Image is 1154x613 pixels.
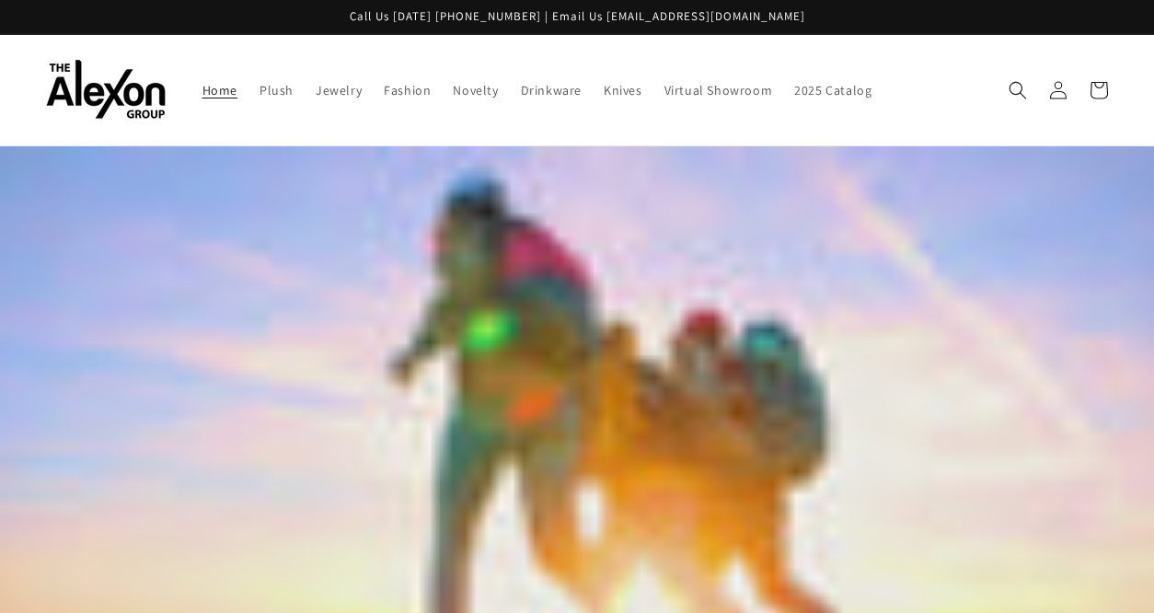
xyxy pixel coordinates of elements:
[783,71,883,110] a: 2025 Catalog
[202,82,237,98] span: Home
[593,71,653,110] a: Knives
[46,60,166,120] img: The Alexon Group
[260,82,294,98] span: Plush
[521,82,582,98] span: Drinkware
[453,82,498,98] span: Novelty
[998,70,1038,110] summary: Search
[604,82,642,98] span: Knives
[653,71,784,110] a: Virtual Showroom
[510,71,593,110] a: Drinkware
[316,82,362,98] span: Jewelry
[664,82,773,98] span: Virtual Showroom
[373,71,442,110] a: Fashion
[384,82,431,98] span: Fashion
[794,82,871,98] span: 2025 Catalog
[442,71,509,110] a: Novelty
[248,71,305,110] a: Plush
[191,71,248,110] a: Home
[305,71,373,110] a: Jewelry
